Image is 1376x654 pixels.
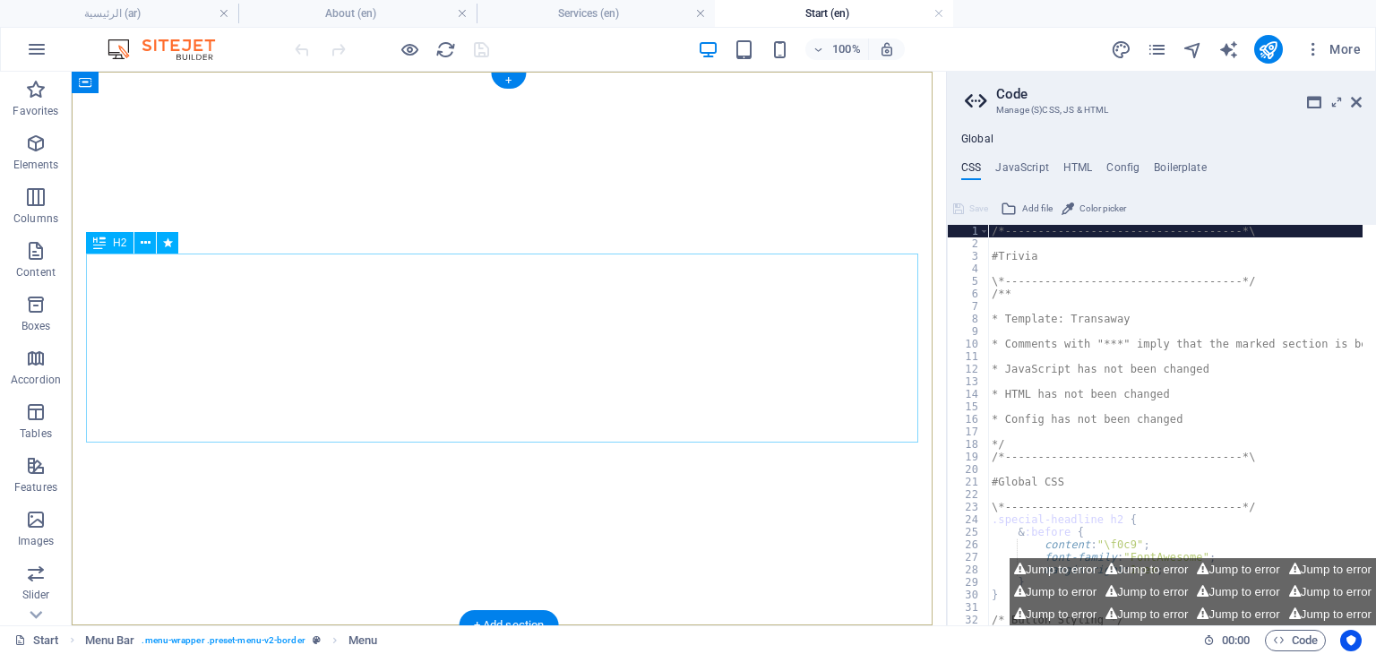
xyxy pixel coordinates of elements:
[948,501,990,513] div: 23
[1258,39,1278,60] i: Publish
[399,39,420,60] button: Click here to leave preview mode and continue editing
[113,237,126,248] span: H2
[16,265,56,280] p: Content
[1340,630,1362,651] button: Usercentrics
[948,451,990,463] div: 19
[1147,39,1168,60] button: pages
[832,39,861,60] h6: 100%
[1254,35,1283,64] button: publish
[1022,198,1053,219] span: Add file
[1218,39,1239,60] i: AI Writer
[491,73,526,89] div: +
[460,610,559,641] div: + Add section
[85,630,135,651] span: Click to select. Double-click to edit
[948,250,990,262] div: 3
[948,551,990,564] div: 27
[1154,161,1207,181] h4: Boilerplate
[1222,630,1250,651] span: 00 00
[948,225,990,237] div: 1
[434,39,456,60] button: reload
[948,513,990,526] div: 24
[948,426,990,438] div: 17
[1182,39,1204,60] button: navigator
[995,161,1048,181] h4: JavaScript
[998,198,1055,219] button: Add file
[22,588,50,602] p: Slider
[948,363,990,375] div: 12
[1273,630,1318,651] span: Code
[14,480,57,495] p: Features
[948,262,990,275] div: 4
[948,300,990,313] div: 7
[805,39,869,60] button: 100%
[1265,630,1326,651] button: Code
[20,426,52,441] p: Tables
[948,237,990,250] div: 2
[1218,39,1240,60] button: text_generator
[1304,40,1361,58] span: More
[1111,39,1132,60] button: design
[21,319,51,333] p: Boxes
[1147,39,1167,60] i: Pages (Ctrl+Alt+S)
[1079,198,1126,219] span: Color picker
[1101,581,1192,603] button: Jump to error
[1234,633,1237,647] span: :
[1106,161,1139,181] h4: Config
[1192,581,1284,603] button: Jump to error
[1192,558,1284,581] button: Jump to error
[238,4,477,23] h4: About (en)
[13,211,58,226] p: Columns
[348,630,377,651] span: Click to select. Double-click to edit
[1297,35,1368,64] button: More
[18,534,55,548] p: Images
[1111,39,1131,60] i: Design (Ctrl+Alt+Y)
[1063,161,1093,181] h4: HTML
[85,630,378,651] nav: breadcrumb
[1285,558,1376,581] button: Jump to error
[948,288,990,300] div: 6
[103,39,237,60] img: Editor Logo
[948,275,990,288] div: 5
[948,413,990,426] div: 16
[11,373,61,387] p: Accordion
[948,338,990,350] div: 10
[948,488,990,501] div: 22
[948,400,990,413] div: 15
[1182,39,1203,60] i: Navigator
[948,350,990,363] div: 11
[948,375,990,388] div: 13
[313,635,321,645] i: This element is a customizable preset
[435,39,456,60] i: Reload page
[1010,603,1101,625] button: Jump to error
[715,4,953,23] h4: Start (en)
[14,630,59,651] a: Click to cancel selection. Double-click to open Pages
[13,158,59,172] p: Elements
[1010,558,1101,581] button: Jump to error
[961,161,981,181] h4: CSS
[996,86,1362,102] h2: Code
[996,102,1326,118] h3: Manage (S)CSS, JS & HTML
[1192,603,1284,625] button: Jump to error
[1059,198,1129,219] button: Color picker
[1010,581,1101,603] button: Jump to error
[142,630,305,651] span: . menu-wrapper .preset-menu-v2-border
[961,133,993,147] h4: Global
[1101,558,1192,581] button: Jump to error
[1101,603,1192,625] button: Jump to error
[879,41,895,57] i: On resize automatically adjust zoom level to fit chosen device.
[477,4,715,23] h4: Services (en)
[948,388,990,400] div: 14
[948,325,990,338] div: 9
[948,526,990,538] div: 25
[13,104,58,118] p: Favorites
[948,438,990,451] div: 18
[948,476,990,488] div: 21
[948,313,990,325] div: 8
[1203,630,1251,651] h6: Session time
[948,463,990,476] div: 20
[948,538,990,551] div: 26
